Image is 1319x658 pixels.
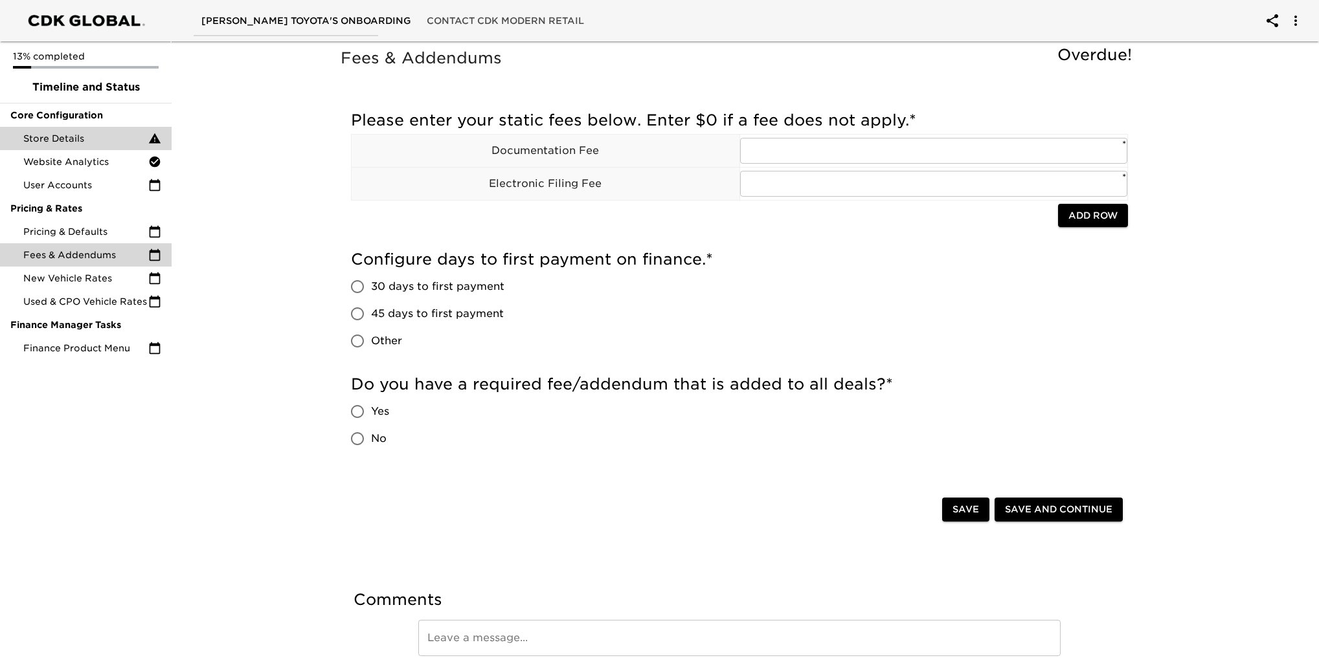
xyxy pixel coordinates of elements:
[23,342,148,355] span: Finance Product Menu
[1068,208,1118,224] span: Add Row
[351,249,1128,270] h5: Configure days to first payment on finance.
[427,13,584,29] span: Contact CDK Modern Retail
[1257,5,1288,36] button: account of current user
[23,225,148,238] span: Pricing & Defaults
[352,176,739,192] p: Electronic Filing Fee
[354,589,1125,610] h5: Comments
[371,333,402,349] span: Other
[351,374,1128,395] h5: Do you have a required fee/addendum that is added to all deals?
[10,202,161,215] span: Pricing & Rates
[371,431,387,446] span: No
[371,279,504,294] span: 30 days to first payment
[10,109,161,122] span: Core Configuration
[10,318,161,331] span: Finance Manager Tasks
[953,501,979,518] span: Save
[23,179,148,192] span: User Accounts
[942,498,989,521] button: Save
[1057,45,1132,64] span: Overdue!
[995,498,1123,521] button: Save and Continue
[13,50,159,63] p: 13% completed
[23,248,148,261] span: Fees & Addendums
[10,80,161,95] span: Timeline and Status
[23,272,148,285] span: New Vehicle Rates
[23,155,148,168] span: Website Analytics
[23,132,148,145] span: Store Details
[371,306,504,322] span: 45 days to first payment
[351,110,1128,131] h5: Please enter your static fees below. Enter $0 if a fee does not apply.
[371,404,389,419] span: Yes
[201,13,411,29] span: [PERSON_NAME] Toyota's Onboarding
[1058,204,1128,228] button: Add Row
[1280,5,1311,36] button: account of current user
[23,295,148,308] span: Used & CPO Vehicle Rates
[341,48,1138,69] h5: Fees & Addendums
[352,143,739,159] p: Documentation Fee
[1005,501,1112,518] span: Save and Continue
